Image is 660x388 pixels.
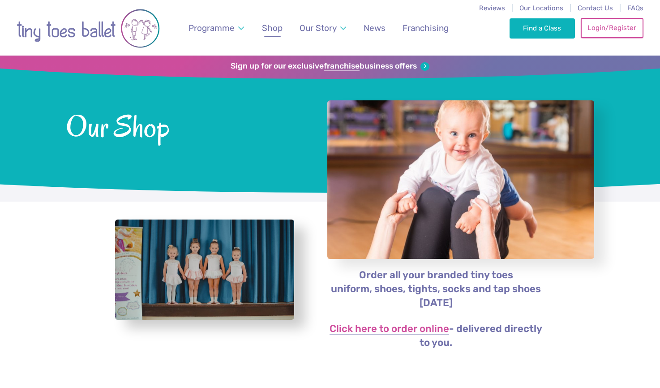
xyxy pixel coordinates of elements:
p: - delivered directly to you. [327,322,545,350]
p: Order all your branded tiny toes uniform, shoes, tights, socks and tap shoes [DATE] [327,268,545,310]
strong: franchise [324,61,360,71]
a: Sign up for our exclusivefranchisebusiness offers [231,61,429,71]
a: Login/Register [581,18,643,38]
a: Franchising [399,17,453,39]
a: Find a Class [510,18,575,38]
span: News [364,23,386,33]
a: FAQs [627,4,643,12]
a: Reviews [479,4,505,12]
span: Shop [262,23,283,33]
span: Our Story [300,23,337,33]
a: Our Story [296,17,351,39]
img: tiny toes ballet [17,6,160,51]
a: Programme [184,17,249,39]
a: Contact Us [578,4,613,12]
a: View full-size image [115,220,294,320]
a: Shop [258,17,287,39]
span: Franchising [403,23,449,33]
a: Click here to order online [330,324,449,335]
a: News [359,17,390,39]
span: Our Shop [66,107,304,143]
a: Our Locations [519,4,563,12]
span: Programme [189,23,235,33]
